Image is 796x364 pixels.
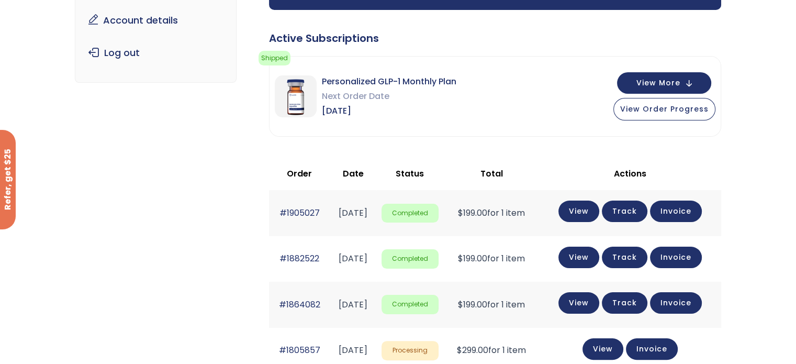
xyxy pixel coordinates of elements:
time: [DATE] [339,252,367,264]
a: Invoice [626,338,678,360]
a: Track [602,201,647,222]
a: Invoice [650,292,702,314]
a: Account details [83,9,228,31]
span: Date [343,168,364,180]
span: Status [396,168,424,180]
span: Order [287,168,312,180]
a: #1882522 [279,252,319,264]
span: 299.00 [457,344,488,356]
div: Active Subscriptions [269,31,721,46]
span: Personalized GLP-1 Monthly Plan [322,74,456,89]
span: Processing [382,341,439,360]
span: 199.00 [458,207,487,219]
a: Invoice [650,201,702,222]
a: View [558,292,599,314]
time: [DATE] [339,344,367,356]
button: View More [617,72,711,94]
a: #1864082 [278,299,320,311]
span: View More [636,80,680,86]
td: for 1 item [444,282,540,327]
a: Log out [83,42,228,64]
a: #1905027 [279,207,319,219]
span: [DATE] [322,104,456,118]
span: 199.00 [458,252,487,264]
td: for 1 item [444,190,540,236]
span: Completed [382,204,439,223]
span: $ [458,252,463,264]
button: View Order Progress [613,98,715,120]
span: Completed [382,295,439,314]
span: 199.00 [458,299,487,311]
span: Completed [382,249,439,269]
a: View [558,247,599,268]
span: Total [480,168,503,180]
span: View Order Progress [620,104,709,114]
a: View [558,201,599,222]
span: Shipped [259,51,290,65]
a: Track [602,247,647,268]
span: $ [457,344,462,356]
span: $ [458,207,463,219]
span: Next Order Date [322,89,456,104]
span: Actions [614,168,646,180]
td: for 1 item [444,236,540,282]
time: [DATE] [339,207,367,219]
a: #1805857 [278,344,320,356]
a: Invoice [650,247,702,268]
span: $ [458,299,463,311]
a: Track [602,292,647,314]
a: View [582,338,623,360]
img: Personalized GLP-1 Monthly Plan [275,75,317,117]
time: [DATE] [339,299,367,311]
